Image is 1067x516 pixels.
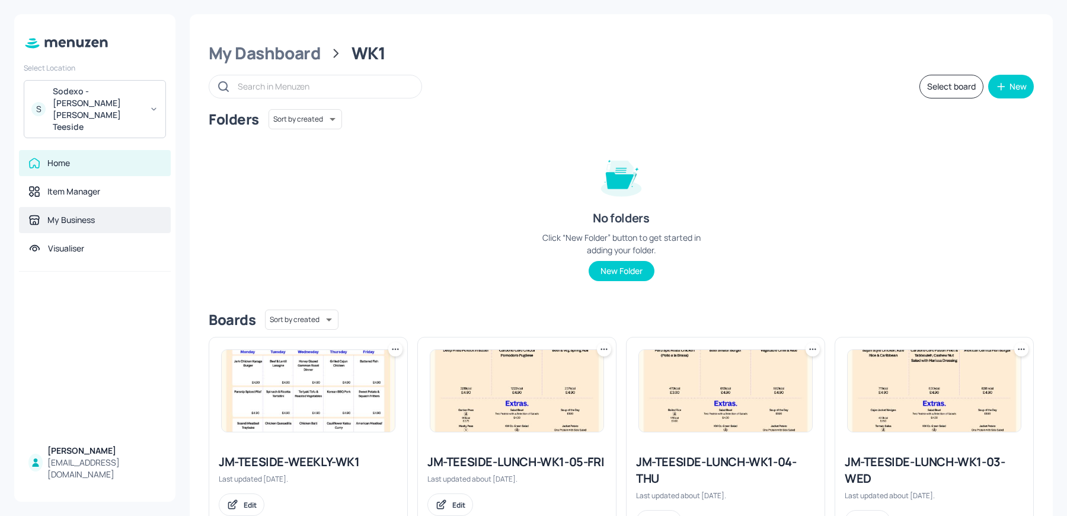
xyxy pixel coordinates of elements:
[269,107,342,131] div: Sort by created
[219,454,398,470] div: JM-TEESIDE-WEEKLY-WK1
[48,243,84,254] div: Visualiser
[532,231,710,256] div: Click “New Folder” button to get started in adding your folder.
[592,146,651,205] img: folder-empty
[209,110,259,129] div: Folders
[919,75,983,98] button: Select board
[31,102,46,116] div: S
[988,75,1034,98] button: New
[209,310,255,329] div: Boards
[47,445,161,457] div: [PERSON_NAME]
[47,457,161,480] div: [EMAIL_ADDRESS][DOMAIN_NAME]
[238,78,410,95] input: Search in Menuzen
[848,350,1021,432] img: 2025-08-07-1754564498499586a8dll5xf.jpeg
[430,350,603,432] img: 2025-08-07-1754565320536ui4yuh09h1.jpeg
[636,454,815,487] div: JM-TEESIDE-LUNCH-WK1-04-THU
[24,63,166,73] div: Select Location
[427,454,606,470] div: JM-TEESIDE-LUNCH-WK1-05-FRI
[845,490,1024,501] div: Last updated about [DATE].
[222,350,395,432] img: 2025-09-15-17579398326155yveigcnbm4.jpeg
[589,261,654,281] button: New Folder
[845,454,1024,487] div: JM-TEESIDE-LUNCH-WK1-03-WED
[47,157,70,169] div: Home
[636,490,815,501] div: Last updated about [DATE].
[244,500,257,510] div: Edit
[265,308,338,332] div: Sort by created
[1010,82,1027,91] div: New
[593,210,649,227] div: No folders
[209,43,321,64] div: My Dashboard
[47,186,100,198] div: Item Manager
[639,350,812,432] img: 2025-08-07-1754564963826mk4yp0uuavn.jpeg
[53,85,142,133] div: Sodexo - [PERSON_NAME] [PERSON_NAME] Teeside
[352,43,386,64] div: WK1
[47,214,95,226] div: My Business
[427,474,606,484] div: Last updated about [DATE].
[452,500,465,510] div: Edit
[219,474,398,484] div: Last updated [DATE].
